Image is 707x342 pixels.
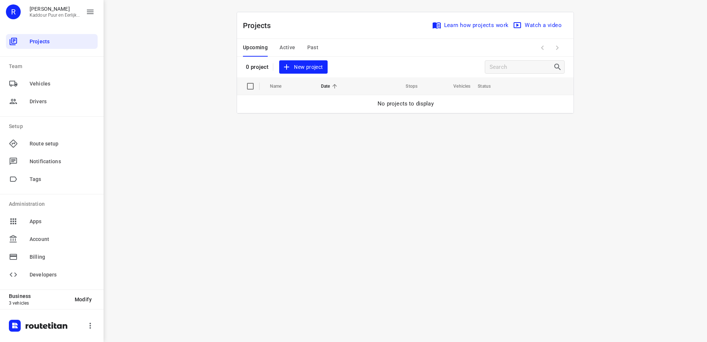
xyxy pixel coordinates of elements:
p: 0 project [246,64,268,70]
span: Projects [30,38,95,46]
div: Vehicles [6,76,98,91]
span: Tags [30,175,95,183]
span: Stops [396,82,417,91]
div: Drivers [6,94,98,109]
p: Team [9,63,98,70]
input: Search projects [490,61,553,73]
span: Billing [30,253,95,261]
span: Upcoming [243,43,268,52]
span: Date [321,82,340,91]
div: Projects [6,34,98,49]
div: Route setup [6,136,98,151]
span: Next Page [550,40,565,55]
button: New project [279,60,327,74]
p: Business [9,293,69,299]
div: Developers [6,267,98,282]
div: Search [553,63,564,71]
span: Vehicles [30,80,95,88]
span: Account [30,235,95,243]
div: Notifications [6,154,98,169]
p: Projects [243,20,277,31]
p: 3 vehicles [9,301,69,306]
span: Drivers [30,98,95,105]
p: Administration [9,200,98,208]
span: Modify [75,296,92,302]
p: Rachid Kaddour [30,6,80,12]
span: Name [270,82,291,91]
span: New project [284,63,323,72]
span: Developers [30,271,95,279]
div: Apps [6,214,98,229]
p: Kaddour Puur en Eerlijk Vlees B.V. [30,13,80,18]
span: Previous Page [535,40,550,55]
span: Past [307,43,319,52]
div: Tags [6,172,98,187]
span: Apps [30,218,95,225]
div: Account [6,232,98,247]
button: Modify [69,293,98,306]
div: Billing [6,249,98,264]
p: Setup [9,123,98,130]
div: R [6,4,21,19]
span: Vehicles [444,82,470,91]
span: Notifications [30,158,95,165]
span: Status [478,82,500,91]
span: Active [280,43,295,52]
span: Route setup [30,140,95,148]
